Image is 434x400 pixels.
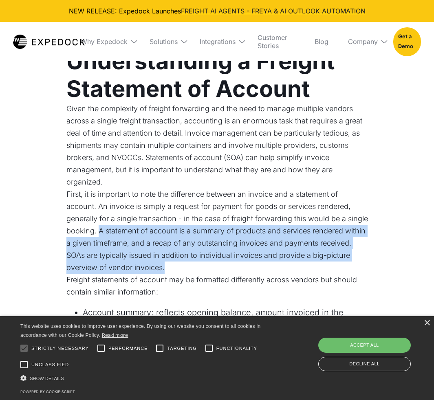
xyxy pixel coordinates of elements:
[200,37,236,46] div: Integrations
[20,374,276,382] div: Show details
[31,345,89,352] span: Strictly necessary
[20,389,75,394] a: Powered by cookie-script
[31,361,69,368] span: Unclassified
[348,37,378,46] div: Company
[193,22,245,61] div: Integrations
[167,345,196,352] span: Targeting
[181,7,366,15] a: FREIGHT AI AGENTS - FREYA & AI OUTLOOK AUTOMATION
[7,7,427,15] div: NEW RELEASE: Expedock Launches
[308,22,335,61] a: Blog
[66,188,368,274] p: First, it is important to note the difference between an invoice and a statement of account. An i...
[251,22,302,61] a: Customer Stories
[83,306,368,331] li: Account summary: reflects opening balance, amount invoiced in the billing period, payments receiv...
[216,345,257,352] span: Functionality
[102,332,128,338] a: Read more
[20,323,260,338] span: This website uses cookies to improve user experience. By using our website you consent to all coo...
[66,274,368,298] p: Freight statements of account may be formatted differently across vendors but should contain simi...
[143,22,187,61] div: Solutions
[393,27,421,56] a: Get a Demo
[66,103,368,188] p: Given the complexity of freight forwarding and the need to manage multiple vendors across a singl...
[30,376,64,381] span: Show details
[341,22,387,61] div: Company
[298,312,434,400] iframe: Chat Widget
[66,47,335,102] strong: Understanding a Freight Statement of Account
[108,345,148,352] span: Performance
[81,37,128,46] div: Why Expedock
[150,37,178,46] div: Solutions
[74,22,137,61] div: Why Expedock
